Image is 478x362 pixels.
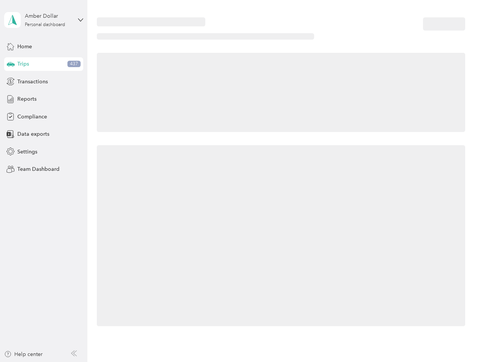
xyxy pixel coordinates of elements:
iframe: Everlance-gr Chat Button Frame [436,320,478,362]
span: 437 [67,61,81,67]
div: Personal dashboard [25,23,65,27]
span: Home [17,43,32,51]
div: Amber Dollar [25,12,72,20]
span: Trips [17,60,29,68]
span: Data exports [17,130,49,138]
button: Help center [4,350,43,358]
span: Settings [17,148,37,156]
span: Reports [17,95,37,103]
span: Transactions [17,78,48,86]
span: Compliance [17,113,47,121]
span: Team Dashboard [17,165,60,173]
